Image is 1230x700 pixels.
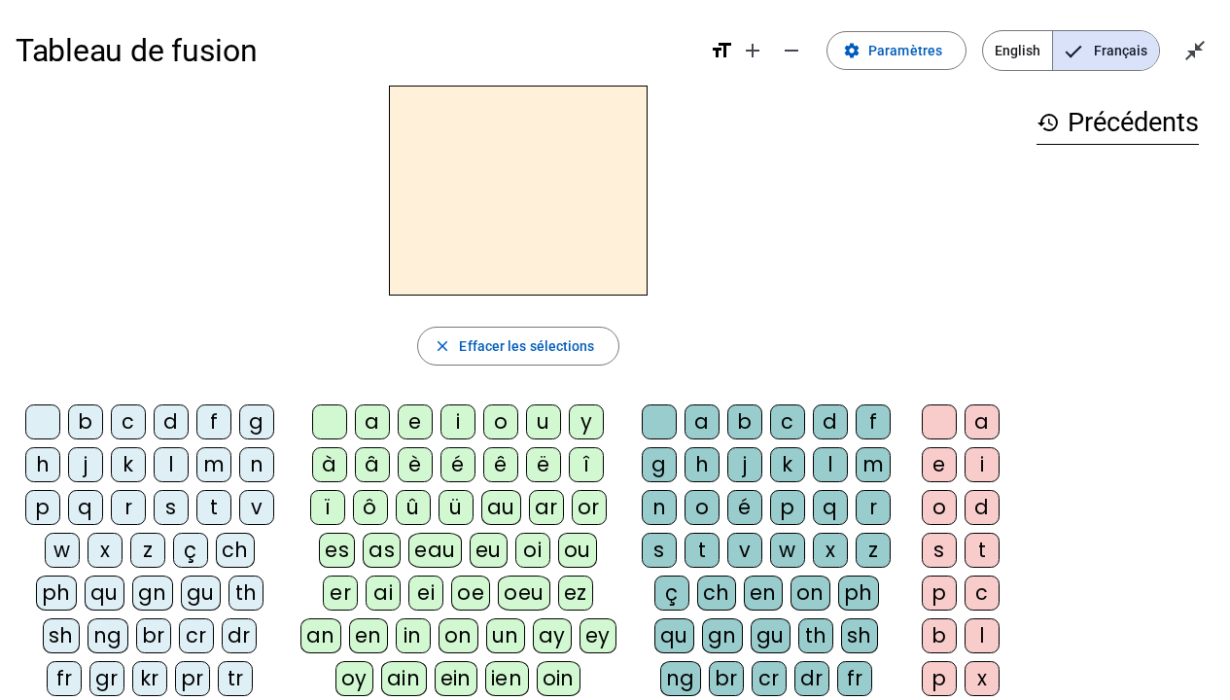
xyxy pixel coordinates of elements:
div: q [813,490,848,525]
div: ar [529,490,564,525]
div: oin [537,661,581,696]
div: o [685,490,720,525]
mat-button-toggle-group: Language selection [982,30,1160,71]
button: Diminuer la taille de la police [772,31,811,70]
div: à [312,447,347,482]
div: on [439,618,478,653]
div: sh [43,618,80,653]
div: au [481,490,521,525]
div: g [642,447,677,482]
div: br [709,661,744,696]
div: g [239,404,274,439]
div: ch [216,533,255,568]
div: ï [310,490,345,525]
div: gn [132,576,173,611]
div: a [685,404,720,439]
div: qu [654,618,694,653]
div: on [791,576,830,611]
div: b [68,404,103,439]
div: i [440,404,475,439]
div: an [300,618,341,653]
div: en [744,576,783,611]
div: n [239,447,274,482]
div: v [239,490,274,525]
div: kr [132,661,167,696]
div: ein [435,661,478,696]
div: j [727,447,762,482]
div: b [922,618,957,653]
div: h [25,447,60,482]
div: j [68,447,103,482]
div: th [798,618,833,653]
mat-icon: format_size [710,39,733,62]
div: c [111,404,146,439]
div: ey [580,618,616,653]
div: é [727,490,762,525]
div: t [965,533,1000,568]
div: dr [794,661,829,696]
div: ü [439,490,474,525]
div: p [25,490,60,525]
div: l [813,447,848,482]
span: Français [1053,31,1159,70]
div: û [396,490,431,525]
div: pr [175,661,210,696]
div: oeu [498,576,550,611]
div: ê [483,447,518,482]
div: r [856,490,891,525]
div: d [813,404,848,439]
div: z [856,533,891,568]
div: o [922,490,957,525]
div: k [111,447,146,482]
div: br [136,618,171,653]
div: s [154,490,189,525]
div: m [196,447,231,482]
div: cr [752,661,787,696]
div: es [319,533,355,568]
div: ô [353,490,388,525]
div: ch [697,576,736,611]
div: è [398,447,433,482]
div: â [355,447,390,482]
h1: Tableau de fusion [16,19,694,82]
div: eau [408,533,462,568]
div: o [483,404,518,439]
mat-icon: remove [780,39,803,62]
div: h [685,447,720,482]
div: p [922,576,957,611]
div: u [526,404,561,439]
div: f [196,404,231,439]
div: l [965,618,1000,653]
div: p [770,490,805,525]
button: Quitter le plein écran [1176,31,1214,70]
div: ei [408,576,443,611]
div: d [965,490,1000,525]
div: gn [702,618,743,653]
div: n [642,490,677,525]
div: t [685,533,720,568]
div: un [486,618,525,653]
div: t [196,490,231,525]
div: as [363,533,401,568]
div: en [349,618,388,653]
div: ph [838,576,879,611]
mat-icon: close_fullscreen [1183,39,1207,62]
div: ou [558,533,597,568]
div: m [856,447,891,482]
button: Effacer les sélections [417,327,618,366]
div: gr [89,661,124,696]
div: ë [526,447,561,482]
div: é [440,447,475,482]
div: th [228,576,264,611]
div: ien [485,661,529,696]
div: d [154,404,189,439]
div: ç [654,576,689,611]
div: v [727,533,762,568]
div: dr [222,618,257,653]
div: sh [841,618,878,653]
div: x [813,533,848,568]
div: or [572,490,607,525]
div: a [355,404,390,439]
div: e [922,447,957,482]
div: b [727,404,762,439]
